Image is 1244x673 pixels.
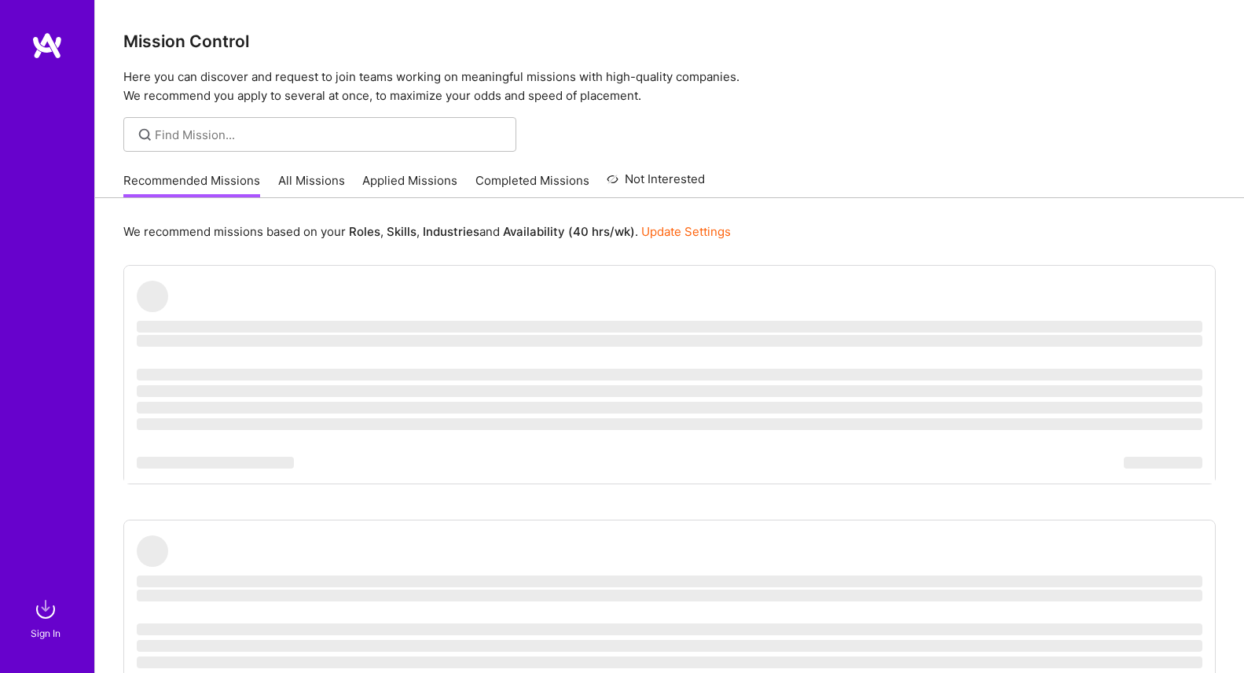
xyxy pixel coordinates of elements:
[349,224,380,239] b: Roles
[123,31,1216,51] h3: Mission Control
[607,170,705,198] a: Not Interested
[362,172,457,198] a: Applied Missions
[123,172,260,198] a: Recommended Missions
[31,31,63,60] img: logo
[503,224,635,239] b: Availability (40 hrs/wk)
[30,594,61,625] img: sign in
[387,224,417,239] b: Skills
[423,224,479,239] b: Industries
[123,68,1216,105] p: Here you can discover and request to join teams working on meaningful missions with high-quality ...
[641,224,731,239] a: Update Settings
[278,172,345,198] a: All Missions
[155,127,505,143] input: Find Mission...
[31,625,61,642] div: Sign In
[136,126,154,144] i: icon SearchGrey
[475,172,589,198] a: Completed Missions
[123,223,731,240] p: We recommend missions based on your , , and .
